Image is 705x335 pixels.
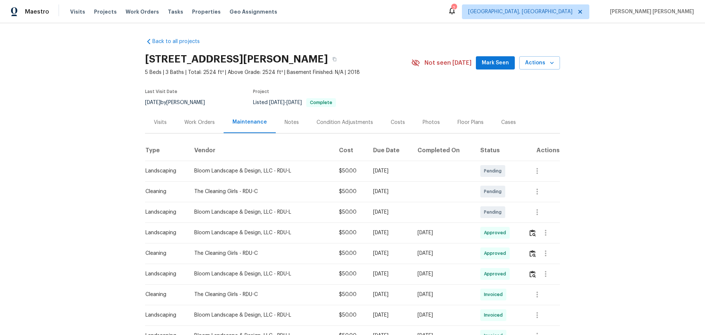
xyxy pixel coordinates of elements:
[484,250,509,257] span: Approved
[528,265,537,283] button: Review Icon
[145,209,182,216] div: Landscaping
[194,209,328,216] div: Bloom Landscape & Design, LLC - RDU-L
[194,167,328,175] div: Bloom Landscape & Design, LLC - RDU-L
[468,8,572,15] span: [GEOGRAPHIC_DATA], [GEOGRAPHIC_DATA]
[424,59,471,67] span: Not seen [DATE]
[168,9,183,14] span: Tasks
[391,119,405,126] div: Costs
[476,56,515,70] button: Mark Seen
[607,8,694,15] span: [PERSON_NAME] [PERSON_NAME]
[286,100,302,105] span: [DATE]
[145,69,411,76] span: 5 Beds | 3 Baths | Total: 2524 ft² | Above Grade: 2524 ft² | Basement Finished: N/A | 2018
[317,119,373,126] div: Condition Adjustments
[373,229,406,236] div: [DATE]
[339,209,361,216] div: $50.00
[525,58,554,68] span: Actions
[373,311,406,319] div: [DATE]
[145,270,182,278] div: Landscaping
[194,188,328,195] div: The Cleaning Girls - RDU-C
[501,119,516,126] div: Cases
[482,58,509,68] span: Mark Seen
[253,89,269,94] span: Project
[253,100,336,105] span: Listed
[126,8,159,15] span: Work Orders
[373,291,406,298] div: [DATE]
[333,140,367,161] th: Cost
[188,140,333,161] th: Vendor
[145,167,182,175] div: Landscaping
[519,56,560,70] button: Actions
[194,250,328,257] div: The Cleaning Girls - RDU-C
[229,8,277,15] span: Geo Assignments
[339,291,361,298] div: $50.00
[417,250,469,257] div: [DATE]
[70,8,85,15] span: Visits
[373,209,406,216] div: [DATE]
[484,209,505,216] span: Pending
[373,188,406,195] div: [DATE]
[367,140,412,161] th: Due Date
[194,229,328,236] div: Bloom Landscape & Design, LLC - RDU-L
[484,167,505,175] span: Pending
[474,140,522,161] th: Status
[484,270,509,278] span: Approved
[417,291,469,298] div: [DATE]
[194,291,328,298] div: The Cleaning Girls - RDU-C
[145,229,182,236] div: Landscaping
[328,53,341,66] button: Copy Address
[484,229,509,236] span: Approved
[145,250,182,257] div: Cleaning
[373,270,406,278] div: [DATE]
[194,270,328,278] div: Bloom Landscape & Design, LLC - RDU-L
[339,311,361,319] div: $50.00
[423,119,440,126] div: Photos
[417,311,469,319] div: [DATE]
[373,250,406,257] div: [DATE]
[484,188,505,195] span: Pending
[145,100,160,105] span: [DATE]
[528,245,537,262] button: Review Icon
[339,250,361,257] div: $50.00
[339,270,361,278] div: $50.00
[25,8,49,15] span: Maestro
[523,140,560,161] th: Actions
[412,140,474,161] th: Completed On
[307,100,335,105] span: Complete
[145,38,216,45] a: Back to all projects
[285,119,299,126] div: Notes
[339,188,361,195] div: $50.00
[145,291,182,298] div: Cleaning
[94,8,117,15] span: Projects
[184,119,215,126] div: Work Orders
[373,167,406,175] div: [DATE]
[232,118,267,126] div: Maintenance
[458,119,484,126] div: Floor Plans
[145,56,328,63] h2: [STREET_ADDRESS][PERSON_NAME]
[269,100,302,105] span: -
[339,167,361,175] div: $50.00
[529,271,536,278] img: Review Icon
[145,89,177,94] span: Last Visit Date
[192,8,221,15] span: Properties
[451,4,456,12] div: 2
[529,250,536,257] img: Review Icon
[194,311,328,319] div: Bloom Landscape & Design, LLC - RDU-L
[484,311,506,319] span: Invoiced
[145,311,182,319] div: Landscaping
[269,100,285,105] span: [DATE]
[529,229,536,236] img: Review Icon
[484,291,506,298] span: Invoiced
[145,140,188,161] th: Type
[417,270,469,278] div: [DATE]
[417,229,469,236] div: [DATE]
[154,119,167,126] div: Visits
[145,188,182,195] div: Cleaning
[528,224,537,242] button: Review Icon
[145,98,214,107] div: by [PERSON_NAME]
[339,229,361,236] div: $50.00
